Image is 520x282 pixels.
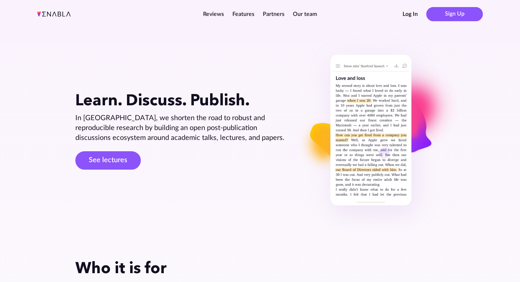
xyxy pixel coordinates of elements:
[293,11,317,17] a: Our team
[75,258,445,277] h2: Who it is for
[403,10,418,18] button: Log In
[232,11,254,17] a: Features
[203,11,224,17] a: Reviews
[263,11,284,17] a: Partners
[75,113,287,143] div: In [GEOGRAPHIC_DATA], we shorten the road to robust and reproducible research by building an open...
[75,90,287,109] h1: Learn. Discuss. Publish.
[75,151,141,170] a: See lectures
[426,7,483,21] button: Sign Up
